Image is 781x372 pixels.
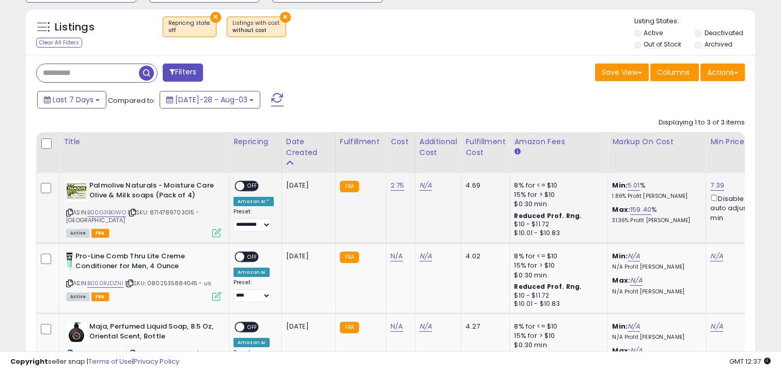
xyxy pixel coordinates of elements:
[66,322,221,370] div: ASIN:
[175,95,247,105] span: [DATE]-28 - Aug-03
[89,322,215,344] b: Maja, Perfumed Liquid Soap, 8.5 Oz, Oriental Scent, Bottle
[210,12,221,23] button: ×
[66,229,90,238] span: All listings currently available for purchase on Amazon
[612,251,628,261] b: Min:
[644,40,681,49] label: Out of Stock
[66,252,73,272] img: 312D762W9lL._SL40_.jpg
[419,136,457,158] div: Additional Cost
[66,181,221,236] div: ASIN:
[87,349,126,358] a: B009A33V9K
[612,346,630,355] b: Max:
[390,136,411,147] div: Cost
[160,91,260,109] button: [DATE]-28 - Aug-03
[232,27,280,34] div: without cost
[89,181,215,203] b: Palmolive Naturals - Moisture Care Olive & Milk soaps (Pack of 4)
[127,349,209,358] span: | SKU: 8410190230354 / US
[64,136,225,147] div: Title
[514,147,520,157] small: Amazon Fees.
[612,334,698,341] p: N/A Profit [PERSON_NAME]
[650,64,699,81] button: Columns
[465,322,502,331] div: 4.27
[286,252,327,261] div: [DATE]
[233,197,274,206] div: Amazon AI *
[340,181,359,192] small: FBA
[66,292,90,301] span: All listings currently available for purchase on Amazon
[710,136,763,147] div: Min Price
[465,136,505,158] div: Fulfillment Cost
[10,357,48,366] strong: Copyright
[233,279,274,302] div: Preset:
[91,229,109,238] span: FBA
[514,220,600,229] div: $10 - $11.72
[66,322,87,343] img: 41cafWg7WAL._SL40_.jpg
[419,180,432,191] a: N/A
[88,357,132,366] a: Terms of Use
[514,261,600,270] div: 15% for > $10
[280,12,291,23] button: ×
[286,136,331,158] div: Date Created
[514,199,600,209] div: $0.30 min
[628,321,640,332] a: N/A
[514,181,600,190] div: 8% for <= $10
[244,253,261,261] span: OFF
[612,288,698,296] p: N/A Profit [PERSON_NAME]
[659,118,745,128] div: Displaying 1 to 3 of 3 items
[514,211,582,220] b: Reduced Prof. Rng.
[390,180,404,191] a: 2.75
[465,252,502,261] div: 4.02
[612,205,698,224] div: %
[644,28,663,37] label: Active
[608,132,706,173] th: The percentage added to the cost of goods (COGS) that forms the calculator for Min & Max prices.
[233,268,270,277] div: Amazon AI
[514,340,600,350] div: $0.30 min
[244,323,261,332] span: OFF
[595,64,649,81] button: Save View
[232,19,280,35] span: Listings with cost :
[630,346,643,356] a: N/A
[729,357,771,366] span: 2025-08-11 12:37 GMT
[233,136,277,147] div: Repricing
[419,321,432,332] a: N/A
[53,95,93,105] span: Last 7 Days
[36,38,82,48] div: Clear All Filters
[340,252,359,263] small: FBA
[514,136,603,147] div: Amazon Fees
[700,64,745,81] button: Actions
[634,17,756,26] p: Listing States:
[612,180,628,190] b: Min:
[612,263,698,271] p: N/A Profit [PERSON_NAME]
[168,19,211,35] span: Repricing state :
[134,357,179,366] a: Privacy Policy
[168,27,211,34] div: off
[705,40,732,49] label: Archived
[710,193,760,223] div: Disable auto adjust min
[612,321,628,331] b: Min:
[390,251,403,261] a: N/A
[75,252,201,273] b: Pro-Line Comb Thru Lite Creme Conditioner for Men, 4 Ounce
[514,271,600,280] div: $0.30 min
[612,275,630,285] b: Max:
[628,180,640,191] a: 5.01
[612,217,698,224] p: 31.36% Profit [PERSON_NAME]
[628,251,640,261] a: N/A
[710,251,723,261] a: N/A
[66,208,199,224] span: | SKU: 8714789703015 - [GEOGRAPHIC_DATA]
[66,252,221,300] div: ASIN:
[55,20,95,35] h5: Listings
[163,64,203,82] button: Filters
[108,96,155,105] span: Compared to:
[514,229,600,238] div: $10.01 - $10.83
[91,292,109,301] span: FBA
[390,321,403,332] a: N/A
[705,28,743,37] label: Deactivated
[657,67,690,78] span: Columns
[87,279,123,288] a: B000RJDZNI
[66,181,87,202] img: 41ZtEeCv8gL._SL40_.jpg
[514,300,600,308] div: $10.01 - $10.83
[514,331,600,340] div: 15% for > $10
[10,357,179,367] div: seller snap | |
[514,291,600,300] div: $10 - $11.72
[630,275,643,286] a: N/A
[465,181,502,190] div: 4.69
[710,180,724,191] a: 7.39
